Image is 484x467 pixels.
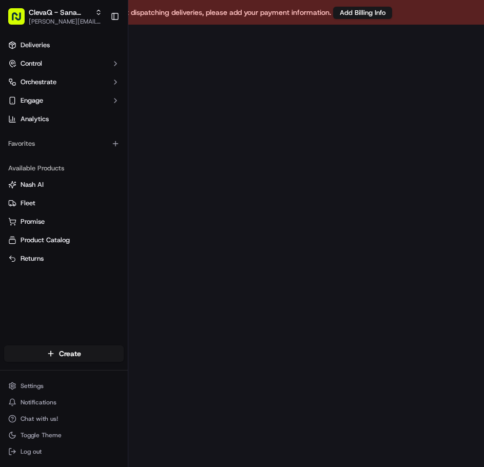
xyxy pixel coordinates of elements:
button: Settings [4,379,124,393]
button: Promise [4,213,124,230]
button: Returns [4,250,124,267]
button: Fleet [4,195,124,211]
span: Nash AI [21,180,44,189]
button: Toggle Theme [4,428,124,442]
span: Create [59,348,81,359]
span: Chat with us! [21,415,58,423]
a: Nash AI [8,180,120,189]
button: Notifications [4,395,124,410]
button: ClevaQ - Sana Mediterranean Wintergarden[PERSON_NAME][EMAIL_ADDRESS][DOMAIN_NAME] [4,4,106,29]
button: Create [4,345,124,362]
span: Promise [21,217,45,226]
button: Add Billing Info [333,7,392,19]
span: Fleet [21,199,35,208]
button: Log out [4,444,124,459]
span: Engage [21,96,43,105]
button: Nash AI [4,177,124,193]
div: Favorites [4,135,124,152]
a: Product Catalog [8,236,120,245]
a: Deliveries [4,37,124,53]
button: [PERSON_NAME][EMAIL_ADDRESS][DOMAIN_NAME] [29,17,102,26]
p: To start dispatching deliveries, please add your payment information. [104,7,331,17]
a: Promise [8,217,120,226]
button: Product Catalog [4,232,124,248]
button: Chat with us! [4,412,124,426]
span: Orchestrate [21,77,56,87]
span: Notifications [21,398,56,406]
span: Log out [21,447,42,456]
span: Product Catalog [21,236,70,245]
a: Fleet [8,199,120,208]
a: Returns [8,254,120,263]
span: Control [21,59,42,68]
a: Analytics [4,111,124,127]
span: Toggle Theme [21,431,62,439]
span: Returns [21,254,44,263]
button: Orchestrate [4,74,124,90]
span: Settings [21,382,44,390]
span: Deliveries [21,41,50,50]
div: Available Products [4,160,124,177]
button: Control [4,55,124,72]
button: Engage [4,92,124,109]
span: Analytics [21,114,49,124]
a: Add Billing Info [333,6,392,19]
button: ClevaQ - Sana Mediterranean Wintergarden [29,7,91,17]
